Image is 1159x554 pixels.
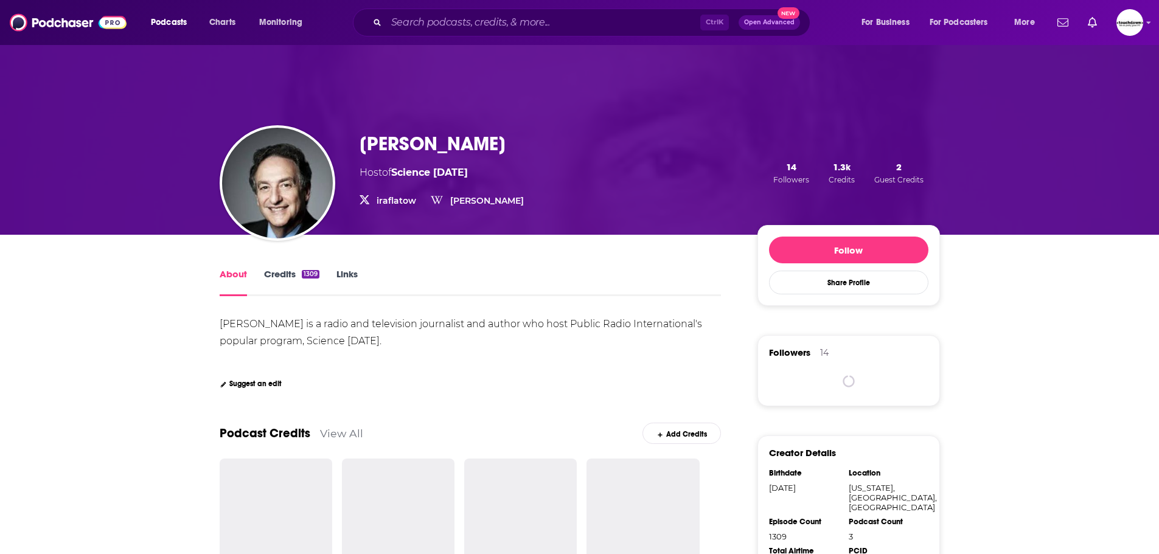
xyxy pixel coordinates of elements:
a: Charts [201,13,243,32]
div: [US_STATE], [GEOGRAPHIC_DATA], [GEOGRAPHIC_DATA] [849,483,921,512]
button: Follow [769,237,928,263]
div: Episode Count [769,517,841,527]
span: Open Advanced [744,19,795,26]
a: Podcast Credits [220,426,310,441]
a: Add Credits [642,423,721,444]
button: open menu [922,13,1006,32]
button: open menu [251,13,318,32]
a: iraflatow [377,195,416,206]
button: 14Followers [770,161,813,185]
a: Credits1309 [264,268,319,296]
span: More [1014,14,1035,31]
a: About [220,268,247,296]
span: Credits [829,175,855,184]
span: 1.3k [833,161,851,173]
a: Science Friday [391,167,468,178]
a: Suggest an edit [220,379,282,388]
a: Links [336,268,358,296]
div: [DATE] [769,483,841,493]
span: Charts [209,14,235,31]
span: Ctrl K [700,15,729,30]
span: New [778,7,799,19]
button: open menu [142,13,203,32]
div: 1309 [302,270,319,279]
span: For Podcasters [930,14,988,31]
a: Show notifications dropdown [1053,12,1073,33]
div: 14 [820,347,829,358]
div: [PERSON_NAME] is a radio and television journalist and author who host Public Radio International... [220,318,705,347]
div: Podcast Count [849,517,921,527]
a: View All [320,427,363,440]
button: 1.3kCredits [825,161,858,185]
div: Location [849,468,921,478]
img: Podchaser - Follow, Share and Rate Podcasts [10,11,127,34]
div: 1309 [769,531,841,541]
a: [PERSON_NAME] [450,195,524,206]
h1: [PERSON_NAME] [360,132,506,156]
span: of [382,167,468,178]
span: 2 [896,161,902,173]
div: Birthdate [769,468,841,478]
span: Followers [769,347,810,358]
button: open menu [853,13,925,32]
span: Logged in as jvervelde [1116,9,1143,36]
button: 2Guest Credits [871,161,927,185]
span: Podcasts [151,14,187,31]
span: Monitoring [259,14,302,31]
span: Guest Credits [874,175,924,184]
input: Search podcasts, credits, & more... [386,13,700,32]
div: Search podcasts, credits, & more... [364,9,822,36]
button: Share Profile [769,271,928,294]
span: 14 [786,161,796,173]
h3: Creator Details [769,447,836,459]
img: Ira Flatow [222,128,333,238]
img: User Profile [1116,9,1143,36]
a: Show notifications dropdown [1083,12,1102,33]
span: For Business [861,14,910,31]
button: open menu [1006,13,1050,32]
span: Followers [773,175,809,184]
div: 3 [849,531,921,541]
button: Show profile menu [1116,9,1143,36]
button: Open AdvancedNew [739,15,800,30]
span: Host [360,167,382,178]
